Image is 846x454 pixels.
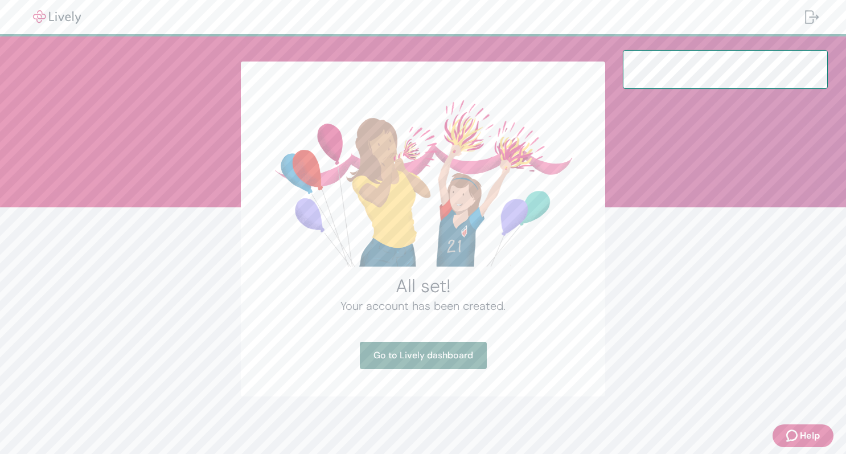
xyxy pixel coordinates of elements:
svg: Zendesk support icon [786,429,800,443]
button: Log out [796,3,828,31]
h4: Your account has been created. [268,297,578,314]
img: Lively [25,10,89,24]
a: Go to Lively dashboard [360,342,487,369]
h2: All set! [268,275,578,297]
button: Zendesk support iconHelp [773,424,833,447]
span: Help [800,429,820,443]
